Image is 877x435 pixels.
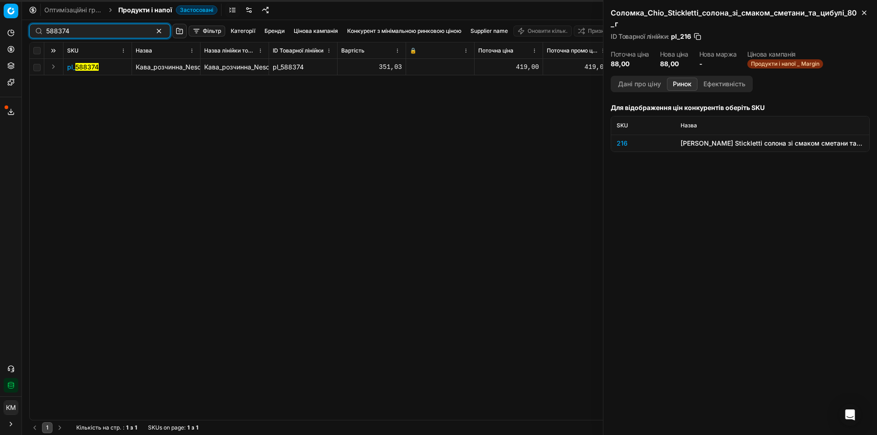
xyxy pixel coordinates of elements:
[273,47,323,54] span: ID Товарної лінійки
[667,78,697,91] button: Ринок
[290,26,342,37] button: Цінова кампанія
[44,5,103,15] a: Оптимізаційні групи
[48,45,59,56] button: Expand all
[204,63,265,72] div: Кава_розчинна_Nescafe_Gold_310_г_(928742)
[67,47,79,54] span: SKU
[76,424,137,431] div: :
[839,404,861,426] div: Open Intercom Messenger
[341,63,402,72] div: 351,03
[75,63,99,71] mark: 588374
[681,122,697,129] span: Назва
[478,47,513,54] span: Поточна ціна
[118,5,217,15] span: Продукти і напоїЗастосовані
[660,51,688,58] dt: Нова ціна
[227,26,259,37] button: Категорії
[126,424,128,431] strong: 1
[4,400,18,415] button: КM
[118,5,172,15] span: Продукти і напої
[135,424,137,431] strong: 1
[261,26,288,37] button: Бренди
[611,7,870,29] h2: Соломка_Chio_Stickletti_солона_зі_смаком_сметани_та_цибулі_80_г
[67,63,99,72] button: pl_588374
[48,61,59,72] button: Expand
[467,26,512,37] button: Supplier name
[660,59,688,68] dd: 88,00
[341,47,365,54] span: Вартість
[343,26,465,37] button: Конкурент з мінімальною ринковою ціною
[699,59,737,68] dd: -
[136,63,276,71] span: Кава_розчинна_Nescafe_Gold_310_г_(928742)
[176,5,217,15] span: Застосовані
[611,103,870,112] h3: Для відображення цін конкурентів оберіть SKU
[44,5,217,15] nav: breadcrumb
[611,51,649,58] dt: Поточна ціна
[410,47,417,54] span: 🔒
[204,47,256,54] span: Назва лінійки товарів
[46,26,146,36] input: Пошук по SKU або назві
[67,63,99,72] span: pl_
[29,422,40,433] button: Go to previous page
[697,78,751,91] button: Ефективність
[191,424,194,431] strong: з
[273,63,333,72] div: pl_588374
[747,51,823,58] dt: Цінова кампанія
[612,78,667,91] button: Дані про ціну
[699,51,737,58] dt: Нова маржа
[76,424,121,431] span: Кількість на стр.
[54,422,65,433] button: Go to next page
[130,424,133,431] strong: з
[478,63,539,72] div: 419,00
[747,59,823,68] span: Продукти і напої _ Margin
[187,424,190,431] strong: 1
[617,122,628,129] span: SKU
[547,47,598,54] span: Поточна промо ціна
[136,47,152,54] span: Назва
[196,424,198,431] strong: 1
[547,63,608,72] div: 419,00
[513,26,572,37] button: Оновити кільк.
[671,32,691,41] span: pl_216
[148,424,185,431] span: SKUs on page :
[29,422,65,433] nav: pagination
[42,422,53,433] button: 1
[189,26,225,37] button: Фільтр
[681,139,864,148] div: [PERSON_NAME] Stickletti солона зі смаком сметани та цибулі 80 г
[611,59,649,68] dd: 88,00
[611,33,669,40] span: ID Товарної лінійки :
[617,139,670,148] div: 216
[574,26,624,37] button: Призначити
